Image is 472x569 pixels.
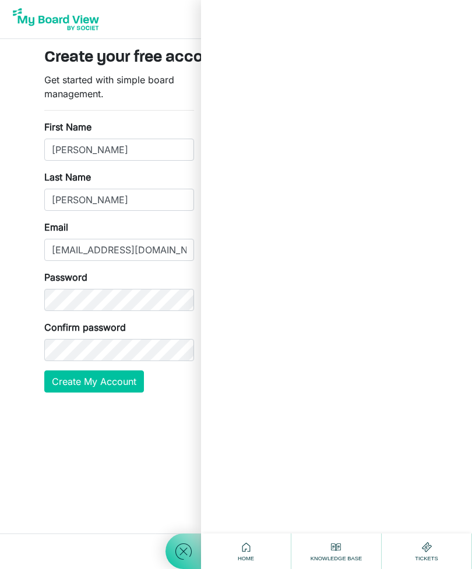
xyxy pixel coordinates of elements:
[44,220,68,234] label: Email
[44,270,87,284] label: Password
[308,554,365,563] span: Knowledge Base
[44,370,144,393] button: Create My Account
[44,120,91,134] label: First Name
[412,540,441,563] div: Tickets
[412,554,441,563] span: Tickets
[308,540,365,563] div: Knowledge Base
[235,540,257,563] div: Home
[44,320,126,334] label: Confirm password
[235,554,257,563] span: Home
[44,74,174,100] span: Get started with simple board management.
[44,48,428,68] h3: Create your free account
[44,170,91,184] label: Last Name
[9,5,103,34] img: My Board View Logo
